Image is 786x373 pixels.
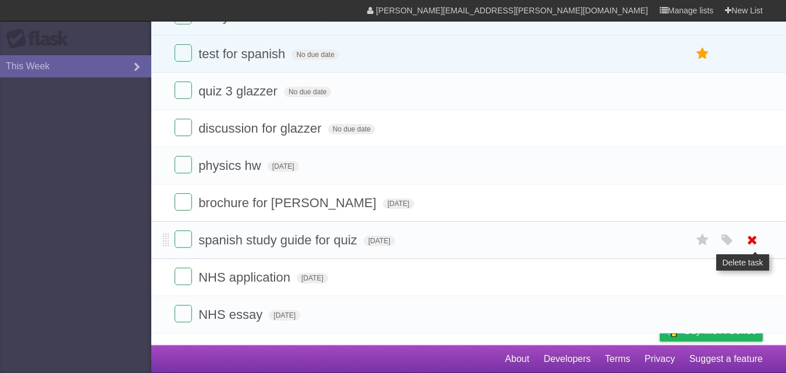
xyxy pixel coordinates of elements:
[175,305,192,322] label: Done
[198,84,280,98] span: quiz 3 glazzer
[198,196,379,210] span: brochure for [PERSON_NAME]
[198,158,264,173] span: physics hw
[364,236,395,246] span: [DATE]
[692,44,714,63] label: Star task
[284,87,331,97] span: No due date
[198,121,325,136] span: discussion for glazzer
[175,119,192,136] label: Done
[297,273,328,283] span: [DATE]
[175,193,192,211] label: Done
[198,233,360,247] span: spanish study guide for quiz
[198,47,288,61] span: test for spanish
[383,198,414,209] span: [DATE]
[6,29,76,49] div: Flask
[175,44,192,62] label: Done
[175,156,192,173] label: Done
[328,124,375,134] span: No due date
[198,307,265,322] span: NHS essay
[268,161,299,172] span: [DATE]
[175,81,192,99] label: Done
[689,348,763,370] a: Suggest a feature
[291,49,339,60] span: No due date
[505,348,529,370] a: About
[175,268,192,285] label: Done
[645,348,675,370] a: Privacy
[692,230,714,250] label: Star task
[198,270,293,285] span: NHS application
[684,321,757,341] span: Buy me a coffee
[605,348,631,370] a: Terms
[269,310,300,321] span: [DATE]
[543,348,591,370] a: Developers
[175,230,192,248] label: Done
